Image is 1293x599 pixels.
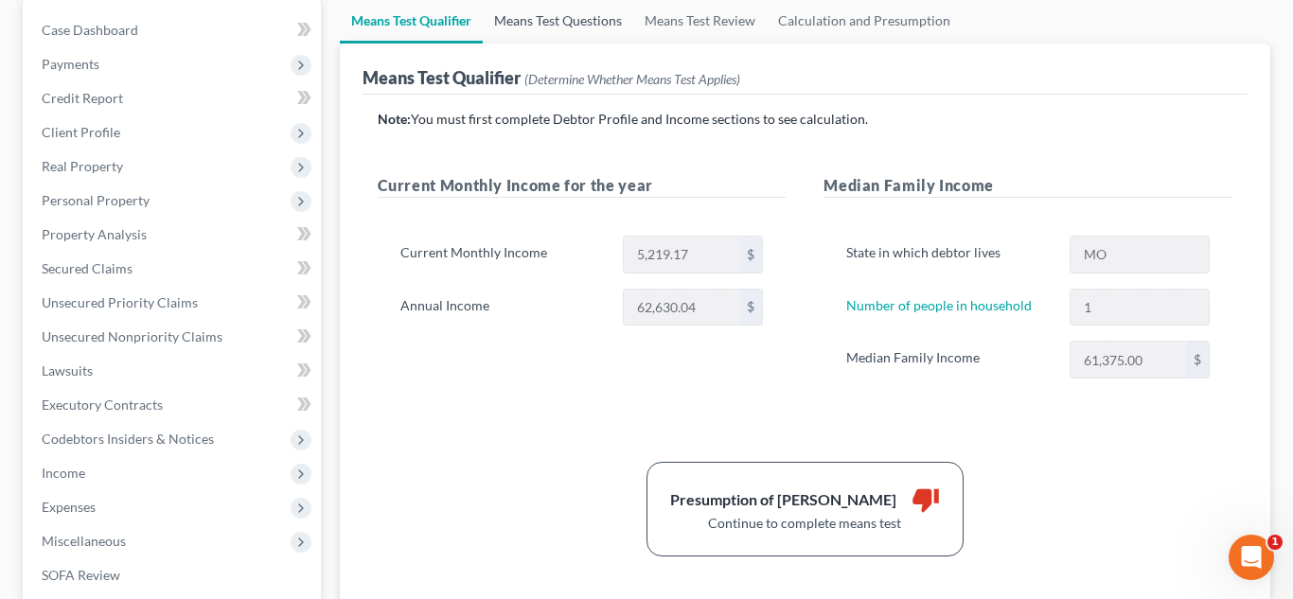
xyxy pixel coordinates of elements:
div: $ [739,237,762,273]
a: Credit Report [27,81,321,115]
input: 0.00 [624,237,739,273]
label: Median Family Income [837,341,1060,379]
span: SOFA Review [42,567,120,583]
span: Executory Contracts [42,396,163,413]
span: Unsecured Nonpriority Claims [42,328,222,344]
iframe: Intercom live chat [1229,535,1274,580]
a: Executory Contracts [27,388,321,422]
a: Number of people in household [846,297,1032,313]
span: Real Property [42,158,123,174]
p: You must first complete Debtor Profile and Income sections to see calculation. [378,110,1233,129]
input: 0.00 [624,290,739,326]
span: 1 [1267,535,1283,550]
span: Expenses [42,499,96,515]
h5: Median Family Income [824,174,1232,198]
a: Unsecured Priority Claims [27,286,321,320]
i: thumb_down [912,485,940,514]
a: SOFA Review [27,558,321,592]
div: Continue to complete means test [670,514,940,533]
input: 0.00 [1071,342,1186,378]
div: Means Test Qualifier [363,66,740,89]
a: Property Analysis [27,218,321,252]
span: Property Analysis [42,226,147,242]
span: Payments [42,56,99,72]
div: $ [739,290,762,326]
label: Annual Income [391,289,614,326]
span: Codebtors Insiders & Notices [42,431,214,447]
span: Unsecured Priority Claims [42,294,198,310]
h5: Current Monthly Income for the year [378,174,787,198]
span: Secured Claims [42,260,133,276]
div: $ [1186,342,1209,378]
span: Credit Report [42,90,123,106]
a: Lawsuits [27,354,321,388]
div: Presumption of [PERSON_NAME] [670,489,896,511]
strong: Note: [378,111,411,127]
label: State in which debtor lives [837,236,1060,273]
span: Income [42,465,85,481]
a: Unsecured Nonpriority Claims [27,320,321,354]
span: Lawsuits [42,362,93,379]
span: Miscellaneous [42,533,126,549]
span: (Determine Whether Means Test Applies) [524,71,740,87]
a: Secured Claims [27,252,321,286]
span: Case Dashboard [42,22,138,38]
a: Case Dashboard [27,13,321,47]
input: State [1071,237,1209,273]
span: Client Profile [42,124,120,140]
label: Current Monthly Income [391,236,614,273]
input: -- [1071,290,1209,326]
span: Personal Property [42,192,150,208]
